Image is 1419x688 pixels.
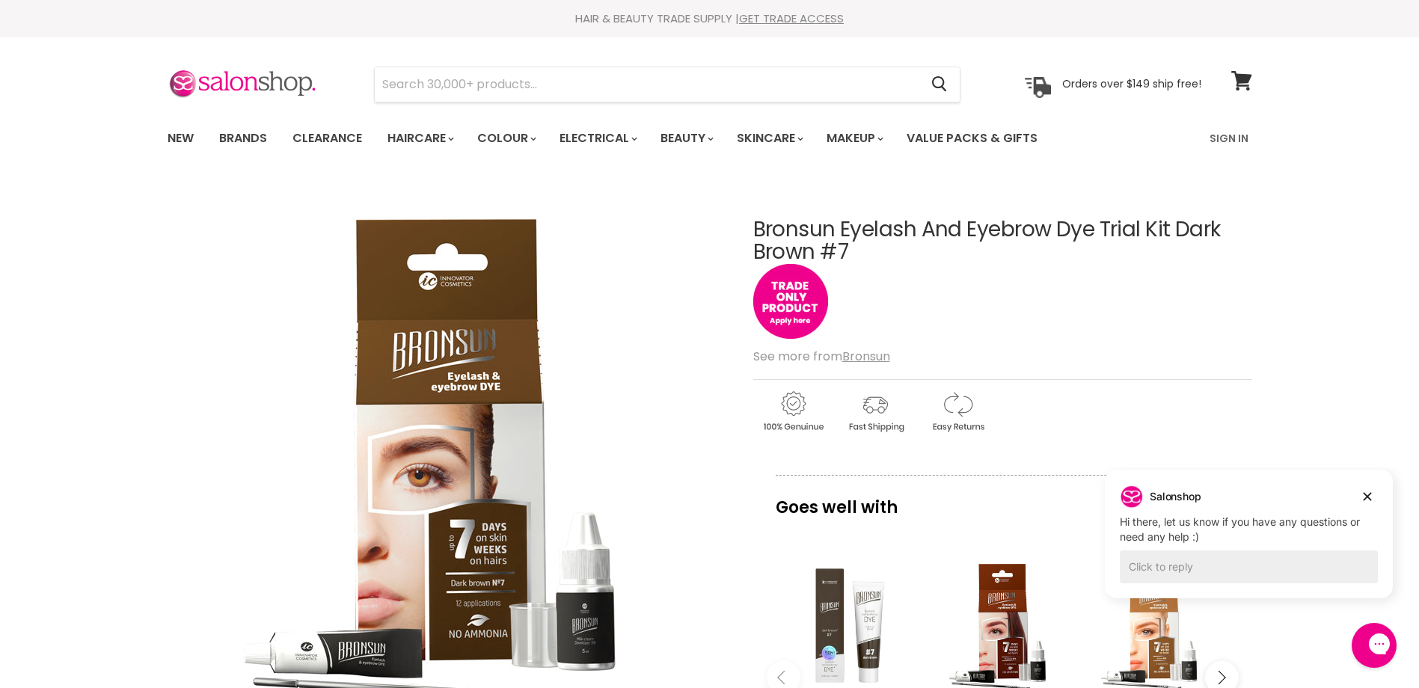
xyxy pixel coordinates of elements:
[548,123,646,154] a: Electrical
[1344,618,1404,673] iframe: Gorgias live chat messenger
[753,348,890,365] span: See more from
[149,117,1271,160] nav: Main
[776,475,1230,524] p: Goes well with
[753,389,833,434] img: genuine.gif
[208,123,278,154] a: Brands
[649,123,723,154] a: Beauty
[918,389,997,434] img: returns.gif
[466,123,545,154] a: Colour
[842,348,890,365] a: Bronsun
[753,218,1252,265] h1: Bronsun Eyelash And Eyebrow Dye Trial Kit Dark Brown #7
[1062,77,1201,90] p: Orders over $149 ship free!
[376,123,463,154] a: Haircare
[374,67,960,102] form: Product
[149,11,1271,26] div: HAIR & BEAUTY TRADE SUPPLY |
[281,123,373,154] a: Clearance
[753,264,828,339] img: tradeonly_small.jpg
[815,123,892,154] a: Makeup
[375,67,920,102] input: Search
[836,389,915,434] img: shipping.gif
[1094,467,1404,621] iframe: Gorgias live chat campaigns
[920,67,960,102] button: Search
[739,10,844,26] a: GET TRADE ACCESS
[156,117,1125,160] ul: Main menu
[895,123,1049,154] a: Value Packs & Gifts
[1201,123,1257,154] a: Sign In
[156,123,205,154] a: New
[726,123,812,154] a: Skincare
